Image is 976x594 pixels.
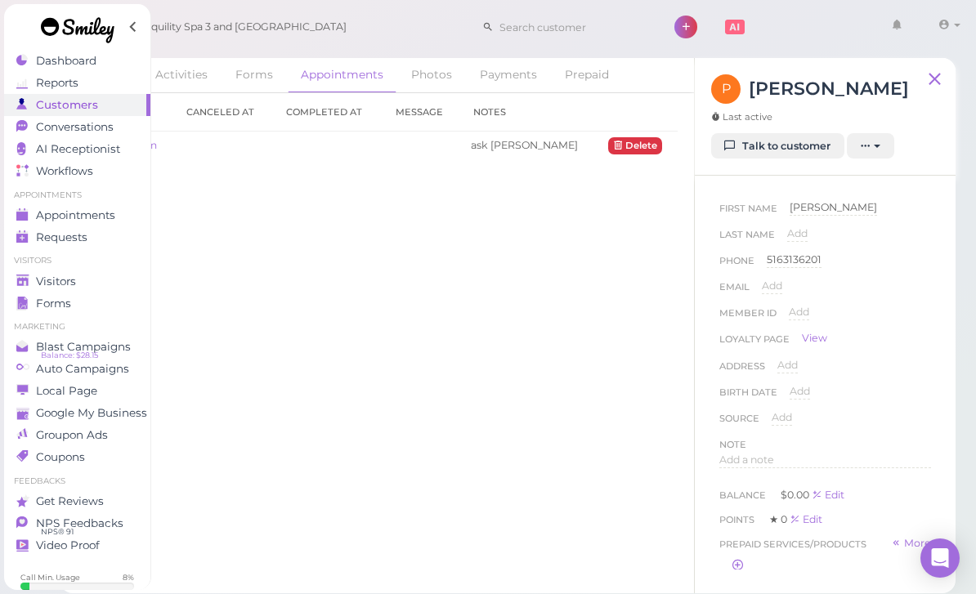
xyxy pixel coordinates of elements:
a: Prepaid [552,58,622,92]
a: Appointments [288,58,396,93]
span: Phone [719,252,754,279]
span: Birth date [719,384,777,410]
span: Groupon Ads [36,428,108,442]
div: 8 % [123,572,134,583]
a: Auto Campaigns [4,358,150,380]
a: Blast Campaigns Balance: $28.15 [4,336,150,358]
span: Coupons [36,450,85,464]
li: Appointments [4,190,150,201]
input: Search customer [494,14,652,40]
a: Groupon Ads [4,424,150,446]
th: Canceled at [174,93,274,132]
td: ask [PERSON_NAME] [461,131,598,160]
a: Edit [812,489,844,501]
span: P [711,74,741,104]
div: Note [719,436,746,453]
span: Loyalty page [719,331,790,354]
div: 5163136201 [767,252,822,268]
th: Notes [461,93,598,132]
a: More [891,536,931,552]
span: Last active [711,110,772,123]
a: Local Page [4,380,150,402]
a: View [802,331,827,346]
a: Forms [222,58,286,92]
a: Workflows [4,160,150,182]
a: Talk to customer [711,133,844,159]
span: Conversations [36,120,114,134]
span: AI Receptionist [36,142,120,156]
a: Get Reviews [4,490,150,512]
span: Points [719,514,757,525]
a: Conversations [4,116,150,138]
span: Source [719,410,759,436]
li: Feedbacks [4,476,150,487]
span: Workflows [36,164,93,178]
span: Add [787,227,808,239]
a: Photos [398,58,465,92]
span: Add [789,306,809,318]
span: Customers [36,98,98,112]
span: Add [762,279,782,292]
span: Tranquility Spa 3 and [GEOGRAPHIC_DATA] [130,4,347,50]
span: Add [777,359,798,371]
a: Forms [4,293,150,315]
span: Video Proof [36,538,100,552]
li: Visitors [4,255,150,266]
span: Member ID [719,305,777,331]
span: Email [719,279,750,305]
a: Activities [142,58,221,92]
span: Balance [719,489,768,501]
a: Google My Business [4,402,150,424]
span: Forms [36,297,71,310]
span: NPS® 91 [41,525,74,538]
a: Coupons [4,446,150,468]
a: Visitors [4,270,150,293]
a: Video Proof [4,534,150,556]
a: Customers [4,94,150,116]
div: Open Intercom Messenger [920,538,960,578]
span: [PERSON_NAME] [790,201,877,213]
span: Google My Business [36,406,147,420]
span: Auto Campaigns [36,362,129,376]
a: AI Receptionist [4,138,150,160]
h3: [PERSON_NAME] [749,74,909,103]
span: Appointments [36,208,115,222]
span: Last Name [719,226,775,252]
span: Address [719,358,765,384]
span: Add [772,411,792,423]
span: Dashboard [36,54,96,68]
span: Get Reviews [36,494,104,508]
span: Blast Campaigns [36,340,131,354]
th: Completed at [274,93,383,132]
span: Reports [36,76,78,90]
span: $0.00 [781,489,812,501]
span: Visitors [36,275,76,288]
span: First Name [719,200,777,226]
span: Prepaid services/products [719,536,866,552]
span: Local Page [36,384,97,398]
th: Message [383,93,461,132]
a: Reports [4,72,150,94]
a: Appointments [4,204,150,226]
span: ★ 0 [769,513,790,525]
span: Add a note [719,453,774,466]
a: Dashboard [4,50,150,72]
span: Add [790,385,810,397]
span: NPS Feedbacks [36,516,123,530]
a: Payments [467,58,550,92]
span: Balance: $28.15 [41,349,98,362]
a: Edit [790,513,822,525]
span: Requests [36,230,87,244]
a: NPS Feedbacks NPS® 91 [4,512,150,534]
a: Requests [4,226,150,248]
li: Marketing [4,321,150,333]
button: Delete [608,137,662,154]
div: Call Min. Usage [20,572,80,583]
